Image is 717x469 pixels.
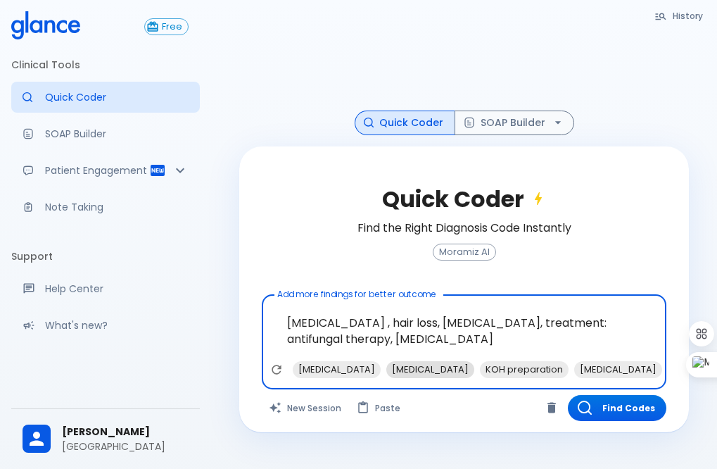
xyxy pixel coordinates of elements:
span: [PERSON_NAME] [62,425,189,439]
h6: Find the Right Diagnosis Code Instantly [357,218,571,238]
button: SOAP Builder [455,111,574,135]
div: Patient Reports & Referrals [11,155,200,186]
a: Advanced note-taking [11,192,200,223]
button: Find Codes [568,395,666,421]
div: KOH preparation [480,361,569,378]
span: [MEDICAL_DATA] [386,361,474,377]
p: SOAP Builder [45,127,189,141]
span: [MEDICAL_DATA] [293,361,381,377]
li: Settings [11,358,200,392]
textarea: [MEDICAL_DATA] , hair loss, [MEDICAL_DATA], treatment: antifungal therapy, [MEDICAL_DATA] [272,301,656,361]
div: [MEDICAL_DATA] [293,361,381,378]
button: Clears all inputs and results. [262,395,350,421]
a: Get help from our support team [11,273,200,304]
button: Quick Coder [355,111,455,135]
p: [GEOGRAPHIC_DATA] [62,439,189,454]
a: Click to view or change your subscription [144,18,200,35]
button: Clear [541,397,562,418]
p: What's new? [45,318,189,332]
span: [MEDICAL_DATA] [574,361,662,377]
button: Free [144,18,189,35]
p: Note Taking [45,200,189,214]
p: Quick Coder [45,90,189,104]
button: History [647,6,711,26]
span: Free [156,22,188,32]
a: Docugen: Compose a clinical documentation in seconds [11,118,200,149]
h2: Quick Coder [382,186,547,213]
div: [MEDICAL_DATA] [574,361,662,378]
div: Recent updates and feature releases [11,310,200,341]
div: [PERSON_NAME][GEOGRAPHIC_DATA] [11,415,200,463]
span: Moramiz AI [433,247,495,258]
button: Paste from clipboard [350,395,409,421]
li: Support [11,239,200,273]
p: Help Center [45,282,189,296]
div: [MEDICAL_DATA] [386,361,474,378]
p: Patient Engagement [45,163,149,177]
button: Refresh suggestions [266,359,287,380]
span: KOH preparation [480,361,569,377]
a: Moramiz: Find ICD10AM codes instantly [11,82,200,113]
li: Clinical Tools [11,48,200,82]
